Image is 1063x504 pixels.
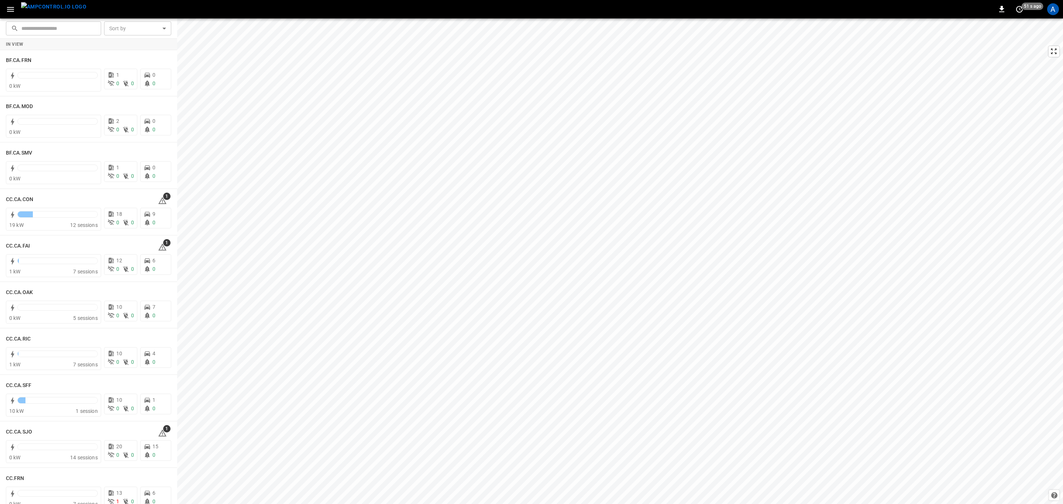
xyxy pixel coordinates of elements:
[152,313,155,318] span: 0
[131,266,134,272] span: 0
[6,196,33,204] h6: CC.CA.CON
[6,289,33,297] h6: CC.CA.OAK
[152,165,155,170] span: 0
[152,443,158,449] span: 15
[152,211,155,217] span: 9
[152,405,155,411] span: 0
[6,103,33,111] h6: BF.CA.MOD
[116,258,122,263] span: 12
[163,239,171,246] span: 1
[131,452,134,458] span: 0
[152,397,155,403] span: 1
[152,127,155,132] span: 0
[177,18,1063,504] canvas: Map
[131,173,134,179] span: 0
[6,335,31,343] h6: CC.CA.RIC
[6,474,24,483] h6: CC.FRN
[116,313,119,318] span: 0
[116,165,119,170] span: 1
[152,452,155,458] span: 0
[152,351,155,356] span: 4
[6,149,32,157] h6: BF.CA.SMV
[152,258,155,263] span: 6
[152,173,155,179] span: 0
[131,313,134,318] span: 0
[6,56,31,65] h6: BF.CA.FRN
[116,72,119,78] span: 1
[70,455,98,460] span: 14 sessions
[6,242,30,250] h6: CC.CA.FAI
[152,266,155,272] span: 0
[116,211,122,217] span: 18
[131,127,134,132] span: 0
[9,455,21,460] span: 0 kW
[9,362,21,367] span: 1 kW
[152,490,155,496] span: 6
[152,220,155,225] span: 0
[152,72,155,78] span: 0
[1047,3,1059,15] div: profile-icon
[9,315,21,321] span: 0 kW
[73,269,98,275] span: 7 sessions
[152,80,155,86] span: 0
[9,83,21,89] span: 0 kW
[70,222,98,228] span: 12 sessions
[116,405,119,411] span: 0
[1022,3,1043,10] span: 51 s ago
[73,315,98,321] span: 5 sessions
[9,408,24,414] span: 10 kW
[73,362,98,367] span: 7 sessions
[116,351,122,356] span: 10
[9,222,24,228] span: 19 kW
[116,118,119,124] span: 2
[21,2,86,11] img: ampcontrol.io logo
[131,220,134,225] span: 0
[116,220,119,225] span: 0
[163,425,171,432] span: 1
[9,176,21,182] span: 0 kW
[152,118,155,124] span: 0
[116,80,119,86] span: 0
[76,408,97,414] span: 1 session
[6,428,32,436] h6: CC.CA.SJO
[1014,3,1025,15] button: set refresh interval
[116,173,119,179] span: 0
[116,397,122,403] span: 10
[131,359,134,365] span: 0
[131,405,134,411] span: 0
[116,443,122,449] span: 20
[6,42,24,47] strong: In View
[116,452,119,458] span: 0
[116,266,119,272] span: 0
[116,490,122,496] span: 13
[152,359,155,365] span: 0
[6,382,31,390] h6: CC.CA.SFF
[116,359,119,365] span: 0
[116,127,119,132] span: 0
[9,269,21,275] span: 1 kW
[116,304,122,310] span: 10
[163,193,171,200] span: 1
[9,129,21,135] span: 0 kW
[131,80,134,86] span: 0
[152,304,155,310] span: 7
